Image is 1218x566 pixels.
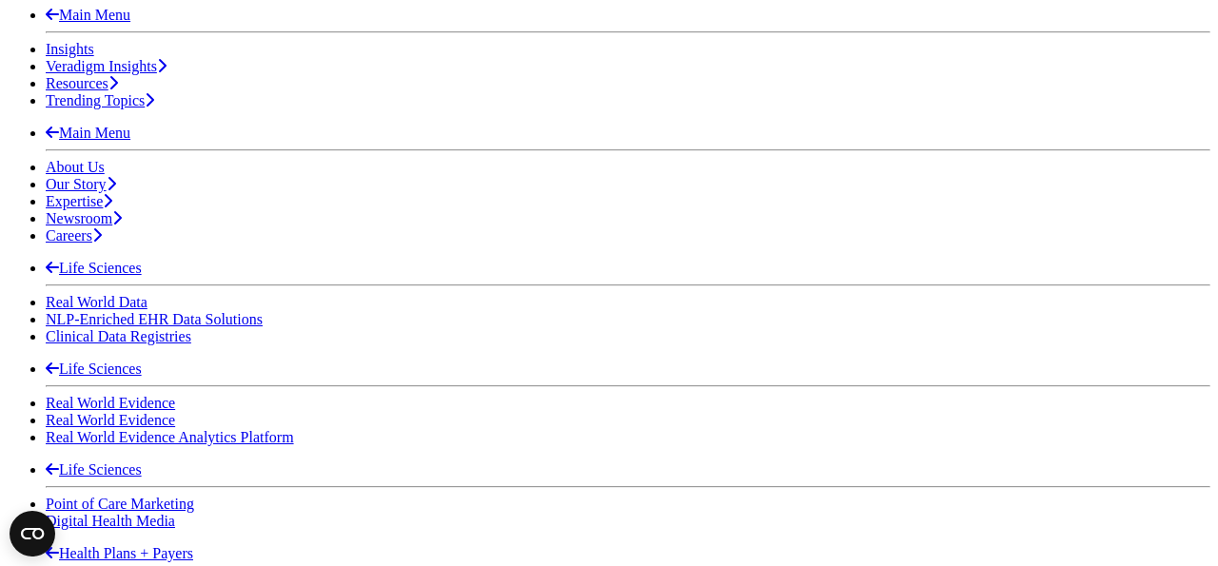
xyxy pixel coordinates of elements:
[10,511,55,556] button: Open CMP widget
[46,210,122,226] a: Newsroom
[46,92,154,108] a: Trending Topics
[46,125,130,141] a: Main Menu
[46,260,142,276] a: Life Sciences
[46,496,194,512] a: Point of Care Marketing
[46,412,175,428] a: Real World Evidence
[853,448,1195,543] iframe: Drift Chat Widget
[46,328,191,344] a: Clinical Data Registries
[46,176,116,192] a: Our Story
[46,361,142,377] a: Life Sciences
[46,41,94,57] a: Insights
[46,227,102,244] a: Careers
[46,7,130,23] a: Main Menu
[46,461,142,478] a: Life Sciences
[46,58,167,74] a: Veradigm Insights
[46,429,294,445] a: Real World Evidence Analytics Platform
[46,294,147,310] a: Real World Data
[46,75,118,91] a: Resources
[46,513,175,529] a: Digital Health Media
[46,193,112,209] a: Expertise
[46,159,105,175] a: About Us
[46,395,175,411] a: Real World Evidence
[46,311,263,327] a: NLP-Enriched EHR Data Solutions
[46,545,193,561] a: Health Plans + Payers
